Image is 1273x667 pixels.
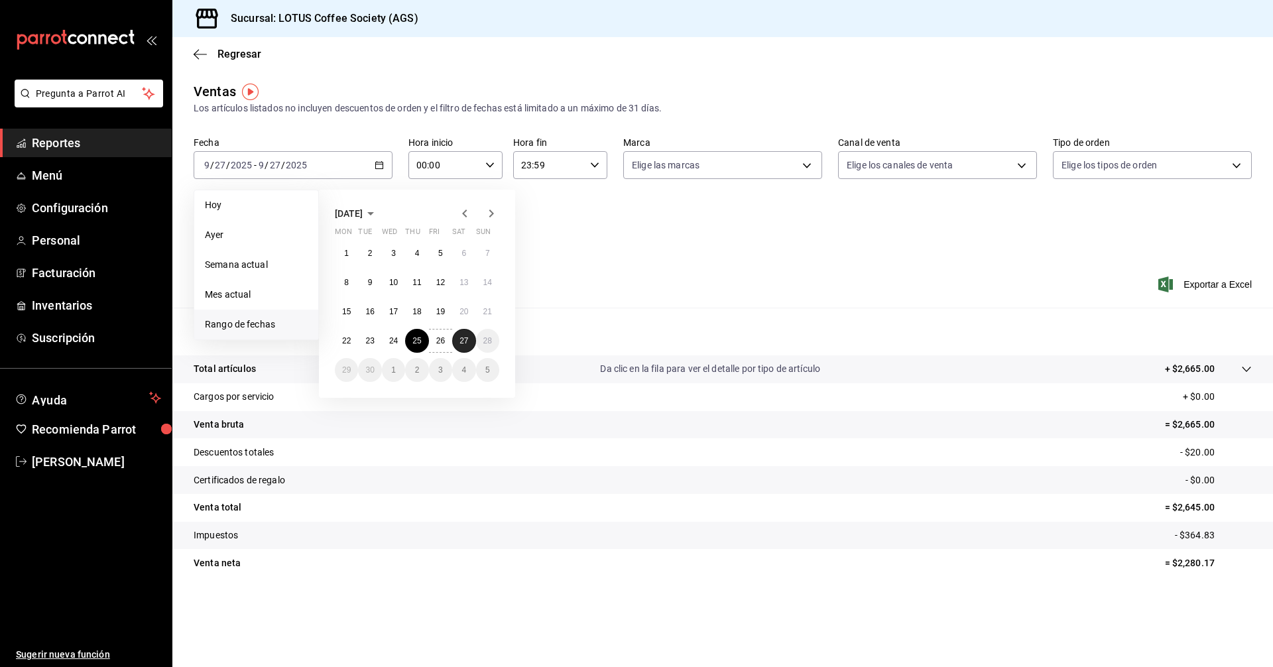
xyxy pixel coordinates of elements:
abbr: September 14, 2025 [483,278,492,287]
label: Fecha [194,138,393,147]
button: September 1, 2025 [335,241,358,265]
p: Impuestos [194,528,238,542]
span: Mes actual [205,288,308,302]
button: [DATE] [335,206,379,221]
span: Suscripción [32,329,161,347]
abbr: September 17, 2025 [389,307,398,316]
abbr: Saturday [452,227,465,241]
span: Rango de fechas [205,318,308,332]
p: Venta bruta [194,418,244,432]
abbr: September 24, 2025 [389,336,398,345]
button: September 16, 2025 [358,300,381,324]
button: September 22, 2025 [335,329,358,353]
button: September 7, 2025 [476,241,499,265]
label: Marca [623,138,822,147]
abbr: September 3, 2025 [391,249,396,258]
button: September 29, 2025 [335,358,358,382]
span: Recomienda Parrot [32,420,161,438]
button: September 24, 2025 [382,329,405,353]
button: September 6, 2025 [452,241,475,265]
abbr: September 2, 2025 [368,249,373,258]
abbr: September 26, 2025 [436,336,445,345]
span: Facturación [32,264,161,282]
abbr: September 19, 2025 [436,307,445,316]
button: September 2, 2025 [358,241,381,265]
button: October 3, 2025 [429,358,452,382]
p: - $0.00 [1185,473,1252,487]
button: September 5, 2025 [429,241,452,265]
input: ---- [285,160,308,170]
button: September 8, 2025 [335,271,358,294]
p: + $2,665.00 [1165,362,1215,376]
button: September 19, 2025 [429,300,452,324]
span: Inventarios [32,296,161,314]
abbr: September 30, 2025 [365,365,374,375]
abbr: October 1, 2025 [391,365,396,375]
button: September 9, 2025 [358,271,381,294]
span: Elige los tipos de orden [1061,158,1157,172]
label: Canal de venta [838,138,1037,147]
p: = $2,280.17 [1165,556,1252,570]
span: Hoy [205,198,308,212]
abbr: Tuesday [358,227,371,241]
button: September 23, 2025 [358,329,381,353]
p: Cargos por servicio [194,390,274,404]
span: / [210,160,214,170]
input: -- [258,160,265,170]
p: = $2,645.00 [1165,501,1252,515]
span: Configuración [32,199,161,217]
abbr: September 22, 2025 [342,336,351,345]
span: Regresar [217,48,261,60]
button: Exportar a Excel [1161,276,1252,292]
button: October 4, 2025 [452,358,475,382]
span: Pregunta a Parrot AI [36,87,143,101]
span: Menú [32,166,161,184]
button: September 28, 2025 [476,329,499,353]
abbr: September 18, 2025 [412,307,421,316]
abbr: October 2, 2025 [415,365,420,375]
abbr: September 4, 2025 [415,249,420,258]
button: September 18, 2025 [405,300,428,324]
button: September 3, 2025 [382,241,405,265]
abbr: September 12, 2025 [436,278,445,287]
abbr: Thursday [405,227,420,241]
button: September 14, 2025 [476,271,499,294]
p: Resumen [194,324,1252,339]
abbr: September 25, 2025 [412,336,421,345]
input: ---- [230,160,253,170]
input: -- [214,160,226,170]
abbr: October 3, 2025 [438,365,443,375]
button: September 12, 2025 [429,271,452,294]
button: September 15, 2025 [335,300,358,324]
abbr: September 27, 2025 [459,336,468,345]
span: - [254,160,257,170]
button: September 13, 2025 [452,271,475,294]
button: September 27, 2025 [452,329,475,353]
abbr: Sunday [476,227,491,241]
abbr: October 4, 2025 [461,365,466,375]
abbr: September 13, 2025 [459,278,468,287]
button: September 21, 2025 [476,300,499,324]
abbr: Friday [429,227,440,241]
abbr: Monday [335,227,352,241]
p: Certificados de regalo [194,473,285,487]
button: Regresar [194,48,261,60]
button: September 20, 2025 [452,300,475,324]
p: = $2,665.00 [1165,418,1252,432]
abbr: September 10, 2025 [389,278,398,287]
abbr: September 21, 2025 [483,307,492,316]
p: + $0.00 [1183,390,1252,404]
button: open_drawer_menu [146,34,156,45]
button: October 5, 2025 [476,358,499,382]
abbr: September 16, 2025 [365,307,374,316]
label: Hora fin [513,138,607,147]
button: September 25, 2025 [405,329,428,353]
label: Hora inicio [408,138,503,147]
span: [DATE] [335,208,363,219]
a: Pregunta a Parrot AI [9,96,163,110]
label: Tipo de orden [1053,138,1252,147]
span: Elige las marcas [632,158,699,172]
span: / [226,160,230,170]
span: Elige los canales de venta [847,158,953,172]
